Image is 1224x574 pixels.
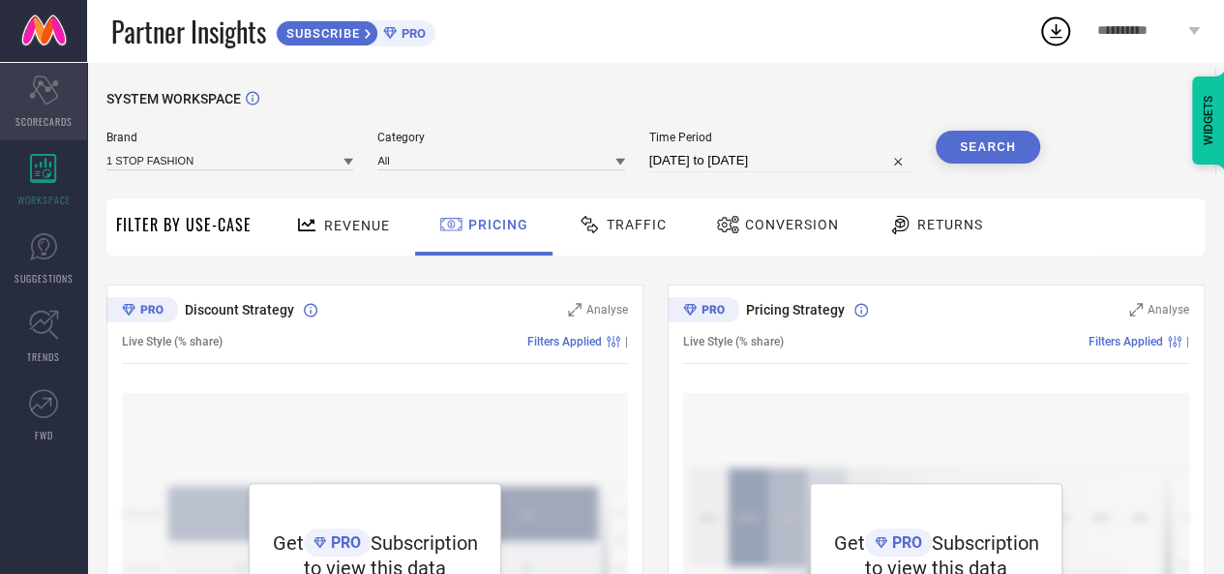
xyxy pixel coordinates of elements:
[834,531,865,555] span: Get
[122,335,223,348] span: Live Style (% share)
[116,213,252,236] span: Filter By Use-Case
[568,303,582,317] svg: Zoom
[649,149,911,172] input: Select time period
[276,15,435,46] a: SUBSCRIBEPRO
[668,297,739,326] div: Premium
[326,533,361,552] span: PRO
[936,131,1040,164] button: Search
[649,131,911,144] span: Time Period
[917,217,983,232] span: Returns
[324,218,390,233] span: Revenue
[1148,303,1189,317] span: Analyse
[1129,303,1143,317] svg: Zoom
[106,297,178,326] div: Premium
[1089,335,1163,348] span: Filters Applied
[377,131,624,144] span: Category
[111,12,266,51] span: Partner Insights
[106,91,241,106] span: SYSTEM WORKSPACE
[371,531,478,555] span: Subscription
[586,303,628,317] span: Analyse
[35,428,53,442] span: FWD
[1186,335,1189,348] span: |
[15,271,74,286] span: SUGGESTIONS
[27,349,60,364] span: TRENDS
[527,335,602,348] span: Filters Applied
[607,217,667,232] span: Traffic
[277,26,365,41] span: SUBSCRIBE
[683,335,784,348] span: Live Style (% share)
[1038,14,1073,48] div: Open download list
[17,193,71,207] span: WORKSPACE
[15,114,73,129] span: SCORECARDS
[932,531,1039,555] span: Subscription
[745,217,839,232] span: Conversion
[185,302,294,317] span: Discount Strategy
[625,335,628,348] span: |
[468,217,528,232] span: Pricing
[106,131,353,144] span: Brand
[273,531,304,555] span: Get
[397,26,426,41] span: PRO
[746,302,845,317] span: Pricing Strategy
[887,533,922,552] span: PRO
